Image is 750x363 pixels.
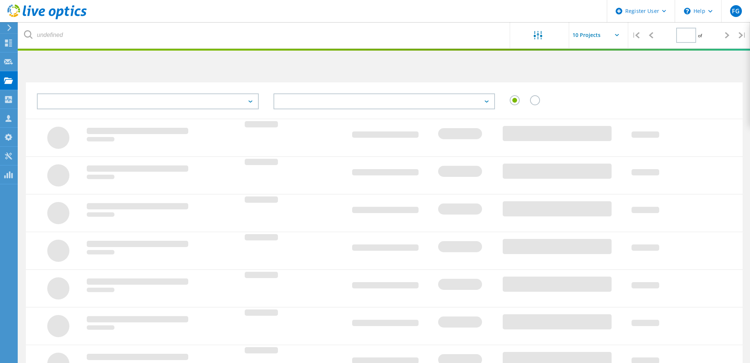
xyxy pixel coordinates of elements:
[684,8,691,14] svg: \n
[735,22,750,48] div: |
[732,8,740,14] span: FG
[7,16,87,21] a: Live Optics Dashboard
[698,32,702,39] span: of
[18,22,510,48] input: undefined
[628,22,643,48] div: |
